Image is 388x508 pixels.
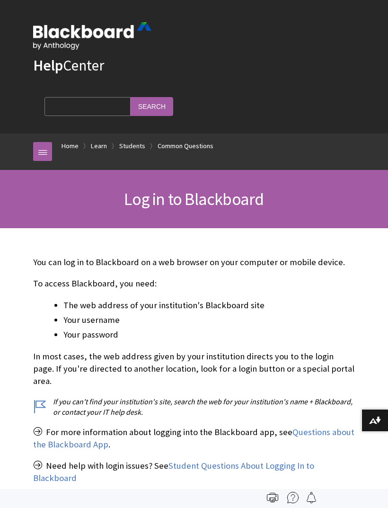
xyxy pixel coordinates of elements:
img: Print [267,492,278,503]
li: The web address of your institution's Blackboard site [63,299,355,312]
a: HelpCenter [33,56,104,75]
span: Student Questions About Logging In to Blackboard [33,460,314,483]
p: If you can't find your institution's site, search the web for your institution's name + Blackboar... [33,396,355,418]
p: In most cases, the web address given by your institution directs you to the login page. If you're... [33,350,355,388]
p: You can log in to Blackboard on a web browser on your computer or mobile device. [33,256,355,268]
span: Log in to Blackboard [124,188,264,210]
p: Need help with login issues? See [33,460,355,484]
p: To access Blackboard, you need: [33,277,355,290]
a: Student Questions About Logging In to Blackboard [33,460,314,484]
img: Follow this page [306,492,317,503]
a: Learn [91,140,107,152]
img: More help [287,492,299,503]
a: Common Questions [158,140,213,152]
a: Questions about the Blackboard App [33,427,354,450]
input: Search [131,97,173,116]
strong: Help [33,56,63,75]
a: Home [62,140,79,152]
a: Students [119,140,145,152]
img: Blackboard by Anthology [33,22,151,50]
li: Your username [63,313,355,327]
p: For more information about logging into the Blackboard app, see . [33,426,355,451]
li: Your password [63,328,355,341]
